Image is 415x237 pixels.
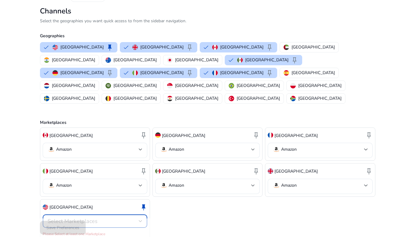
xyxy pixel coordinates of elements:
p: Amazon [281,147,297,152]
p: [GEOGRAPHIC_DATA] [274,168,318,174]
img: amazon.svg [48,146,55,153]
p: [GEOGRAPHIC_DATA] [113,82,157,89]
img: amazon.svg [160,146,167,153]
p: Select the geographies you want quick access to from the sidebar navigation. [40,18,375,24]
img: eg.svg [167,96,173,101]
p: [GEOGRAPHIC_DATA] [113,57,157,63]
p: Amazon [56,183,72,188]
img: amazon.svg [160,182,167,189]
img: tr.svg [229,96,234,101]
span: keep [140,131,147,139]
p: Marketplaces [40,119,375,126]
p: [GEOGRAPHIC_DATA] [52,95,95,102]
span: keep [140,203,147,211]
p: [GEOGRAPHIC_DATA] [298,82,342,89]
span: keep [106,69,113,77]
p: [GEOGRAPHIC_DATA] [49,204,93,210]
span: keep [291,56,298,64]
img: se.svg [44,96,49,101]
p: [GEOGRAPHIC_DATA] [237,82,280,89]
p: [GEOGRAPHIC_DATA] [298,95,342,102]
p: [GEOGRAPHIC_DATA] [49,168,93,174]
p: [GEOGRAPHIC_DATA] [175,82,218,89]
img: ae.svg [284,45,289,50]
p: [GEOGRAPHIC_DATA] [220,44,263,50]
h2: Channels [40,7,375,16]
img: za.svg [290,96,296,101]
span: keep [266,44,273,51]
img: sa.svg [106,83,111,88]
p: [GEOGRAPHIC_DATA] [140,44,184,50]
p: [GEOGRAPHIC_DATA] [175,57,218,63]
img: uk.svg [268,168,273,174]
p: [GEOGRAPHIC_DATA] [49,132,93,139]
img: uk.svg [132,45,138,50]
span: keep [186,44,193,51]
img: amazon.svg [273,146,280,153]
img: es.svg [284,70,289,76]
p: Amazon [169,147,184,152]
p: [GEOGRAPHIC_DATA] [274,132,318,139]
img: au.svg [106,57,111,63]
p: [GEOGRAPHIC_DATA] [162,168,205,174]
p: Amazon [56,147,72,152]
p: [GEOGRAPHIC_DATA] [237,95,280,102]
span: keep [252,167,260,175]
img: us.svg [52,45,58,50]
img: in.svg [44,57,49,63]
p: [GEOGRAPHIC_DATA] [292,44,335,50]
img: mx.svg [237,57,243,63]
p: [GEOGRAPHIC_DATA] [245,57,288,63]
span: keep [252,131,260,139]
p: [GEOGRAPHIC_DATA] [52,82,95,89]
span: keep [140,167,147,175]
img: de.svg [155,132,161,138]
p: Amazon [281,183,297,188]
span: keep [266,69,273,77]
img: ca.svg [212,45,218,50]
img: de.svg [52,70,58,76]
img: jp.svg [167,57,173,63]
p: [GEOGRAPHIC_DATA] [60,44,104,50]
img: sg.svg [167,83,173,88]
img: amazon.svg [48,182,55,189]
img: be.svg [106,96,111,101]
img: pl.svg [290,83,296,88]
p: [GEOGRAPHIC_DATA] [162,132,205,139]
p: Amazon [169,183,184,188]
img: us.svg [43,204,48,210]
img: it.svg [43,168,48,174]
img: ca.svg [43,132,48,138]
p: [GEOGRAPHIC_DATA] [52,57,95,63]
img: nl.svg [44,83,49,88]
p: [GEOGRAPHIC_DATA] [140,70,184,76]
span: keep [186,69,193,77]
p: [GEOGRAPHIC_DATA] [220,70,263,76]
p: [GEOGRAPHIC_DATA] [292,70,335,76]
img: fr.svg [268,132,273,138]
span: keep [365,131,373,139]
img: it.svg [132,70,138,76]
p: [GEOGRAPHIC_DATA] [60,70,104,76]
p: [GEOGRAPHIC_DATA] [175,95,218,102]
p: [GEOGRAPHIC_DATA] [113,95,157,102]
span: keep [106,44,113,51]
img: amazon.svg [273,182,280,189]
span: keep [365,167,373,175]
p: Geographies [40,33,375,39]
img: mx.svg [155,168,161,174]
img: fr.svg [212,70,218,76]
img: br.svg [229,83,234,88]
